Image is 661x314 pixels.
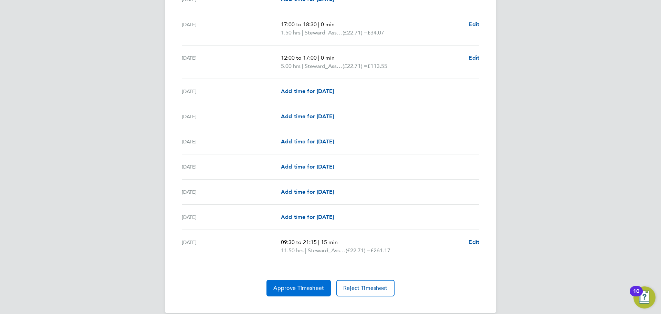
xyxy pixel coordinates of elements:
[281,112,334,121] a: Add time for [DATE]
[281,29,301,36] span: 1.50 hrs
[281,138,334,145] span: Add time for [DATE]
[281,239,317,245] span: 09:30 to 21:15
[367,29,384,36] span: £34.07
[182,238,281,255] div: [DATE]
[318,21,319,28] span: |
[281,21,317,28] span: 17:00 to 18:30
[182,54,281,70] div: [DATE]
[182,87,281,95] div: [DATE]
[281,138,334,146] a: Add time for [DATE]
[367,63,387,69] span: £113.55
[321,239,338,245] span: 15 min
[281,188,334,196] a: Add time for [DATE]
[308,246,346,255] span: Steward_Assessor_Rate
[305,29,343,37] span: Steward_Assessor_Rate
[182,20,281,37] div: [DATE]
[343,29,367,36] span: (£22.71) =
[302,29,303,36] span: |
[281,214,334,220] span: Add time for [DATE]
[182,112,281,121] div: [DATE]
[281,247,304,254] span: 11.50 hrs
[281,63,301,69] span: 5.00 hrs
[336,280,395,296] button: Reject Timesheet
[281,54,317,61] span: 12:00 to 17:00
[266,280,331,296] button: Approve Timesheet
[318,54,319,61] span: |
[302,63,303,69] span: |
[321,21,335,28] span: 0 min
[343,63,367,69] span: (£22.71) =
[273,285,324,292] span: Approve Timesheet
[469,238,479,246] a: Edit
[281,189,334,195] span: Add time for [DATE]
[281,113,334,120] span: Add time for [DATE]
[182,163,281,171] div: [DATE]
[305,62,343,70] span: Steward_Assessor_Rate
[469,54,479,62] a: Edit
[633,291,639,300] div: 10
[182,138,281,146] div: [DATE]
[343,285,388,292] span: Reject Timesheet
[281,88,334,94] span: Add time for [DATE]
[182,188,281,196] div: [DATE]
[346,247,370,254] span: (£22.71) =
[633,286,655,308] button: Open Resource Center, 10 new notifications
[281,163,334,170] span: Add time for [DATE]
[281,163,334,171] a: Add time for [DATE]
[469,21,479,28] span: Edit
[321,54,335,61] span: 0 min
[318,239,319,245] span: |
[281,87,334,95] a: Add time for [DATE]
[182,213,281,221] div: [DATE]
[469,54,479,61] span: Edit
[281,213,334,221] a: Add time for [DATE]
[305,247,306,254] span: |
[370,247,390,254] span: £261.17
[469,239,479,245] span: Edit
[469,20,479,29] a: Edit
